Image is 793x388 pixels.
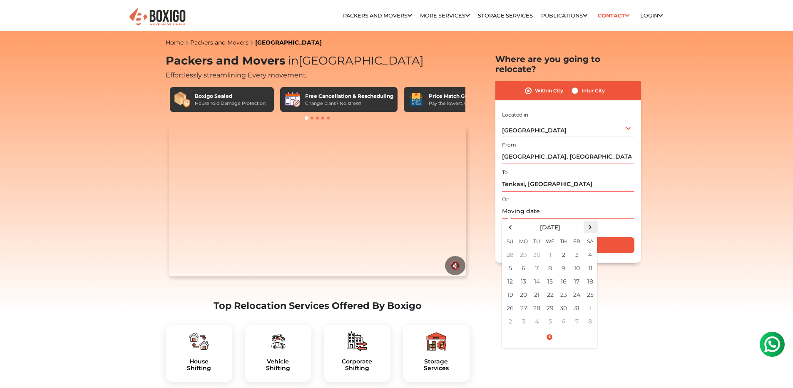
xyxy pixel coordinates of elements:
[502,196,510,203] label: On
[305,92,393,100] div: Free Cancellation & Rescheduling
[570,233,584,248] th: Fr
[426,331,446,351] img: boxigo_packers_and_movers_plan
[502,111,528,119] label: Located in
[251,358,305,372] a: VehicleShifting
[502,127,567,134] span: [GEOGRAPHIC_DATA]
[595,9,632,22] a: Contact
[445,256,465,275] button: 🔇
[535,86,563,96] label: Within City
[343,12,412,19] a: Packers and Movers
[505,221,516,233] span: Previous Month
[504,233,517,248] th: Su
[166,71,307,79] span: Effortlessly streamlining Every movement.
[495,54,641,74] h2: Where are you going to relocate?
[502,169,508,176] label: To
[408,91,425,108] img: Price Match Guarantee
[557,233,570,248] th: Th
[502,204,634,219] input: Moving date
[429,92,492,100] div: Price Match Guarantee
[502,141,516,149] label: From
[478,12,533,19] a: Storage Services
[584,221,596,233] span: Next Month
[517,221,584,233] th: Select Month
[172,358,226,372] a: HouseShifting
[429,100,492,107] div: Pay the lowest. Guaranteed!
[166,300,470,311] h2: Top Relocation Services Offered By Boxigo
[172,358,226,372] h5: House Shifting
[544,233,557,248] th: We
[410,358,463,372] a: StorageServices
[166,54,470,68] h1: Packers and Movers
[195,92,266,100] div: Boxigo Sealed
[255,39,322,46] a: [GEOGRAPHIC_DATA]
[268,331,288,351] img: boxigo_packers_and_movers_plan
[189,331,209,351] img: boxigo_packers_and_movers_plan
[582,86,605,96] label: Inter City
[251,358,305,372] h5: Vehicle Shifting
[288,54,298,67] span: in
[169,127,466,276] video: Your browser does not support the video tag.
[331,358,384,372] h5: Corporate Shifting
[541,12,587,19] a: Publications
[502,149,634,164] input: Select Building or Nearest Landmark
[284,91,301,108] img: Free Cancellation & Rescheduling
[166,39,184,46] a: Home
[502,177,634,192] input: Select Building or Nearest Landmark
[420,12,470,19] a: More services
[305,100,393,107] div: Change plans? No stress!
[128,7,186,27] img: Boxigo
[640,12,663,19] a: Login
[285,54,424,67] span: [GEOGRAPHIC_DATA]
[8,8,25,25] img: whatsapp-icon.svg
[174,91,191,108] img: Boxigo Sealed
[410,358,463,372] h5: Storage Services
[195,100,266,107] div: Household Damage Protection
[584,233,597,248] th: Sa
[347,331,367,351] img: boxigo_packers_and_movers_plan
[504,333,595,341] a: Select Time
[190,39,249,46] a: Packers and Movers
[530,233,544,248] th: Tu
[517,233,530,248] th: Mo
[331,358,384,372] a: CorporateShifting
